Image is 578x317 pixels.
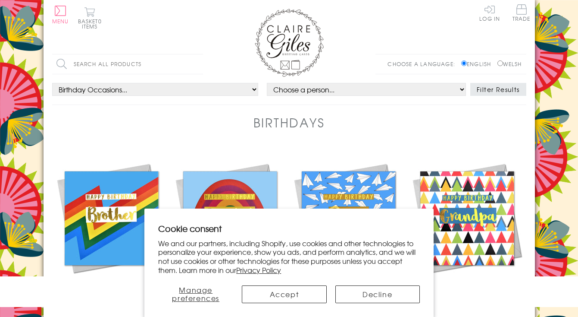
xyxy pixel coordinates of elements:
[158,222,420,235] h2: Cookie consent
[253,114,325,131] h1: Birthdays
[82,17,102,30] span: 0 items
[470,83,526,96] button: Filter Results
[52,17,69,25] span: Menu
[512,4,531,21] span: Trade
[289,159,408,278] img: Birthday Card, Papa, Paper Planes, text foiled in shiny gold
[387,60,459,68] p: Choose a language:
[78,7,102,29] button: Basket0 items
[512,4,531,23] a: Trade
[408,159,526,278] img: Birthday Card, Grandpa, Colourful Triangles, text foiled in shiny gold
[52,159,171,309] a: Birthday Card, Brother, Blue Colour Bolts, text foiled in shiny gold £3.50 Add to Basket
[408,159,526,309] a: Birthday Card, Grandpa, Colourful Triangles, text foiled in shiny gold £3.50 Add to Basket
[52,54,203,74] input: Search all products
[52,159,171,278] img: Birthday Card, Brother, Blue Colour Bolts, text foiled in shiny gold
[255,9,324,77] img: Claire Giles Greetings Cards
[52,6,69,24] button: Menu
[171,159,289,309] a: Birthday Card, Grandad, Rainbow, text foiled in shiny gold £3.50 Add to Basket
[236,265,281,275] a: Privacy Policy
[158,285,233,303] button: Manage preferences
[461,60,495,68] label: English
[172,285,219,303] span: Manage preferences
[158,239,420,275] p: We and our partners, including Shopify, use cookies and other technologies to personalize your ex...
[242,285,326,303] button: Accept
[171,159,289,278] img: Birthday Card, Grandad, Rainbow, text foiled in shiny gold
[289,159,408,309] a: Birthday Card, Papa, Paper Planes, text foiled in shiny gold £3.50 Add to Basket
[194,54,203,74] input: Search
[479,4,500,21] a: Log In
[335,285,420,303] button: Decline
[497,60,503,66] input: Welsh
[461,60,467,66] input: English
[497,60,522,68] label: Welsh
